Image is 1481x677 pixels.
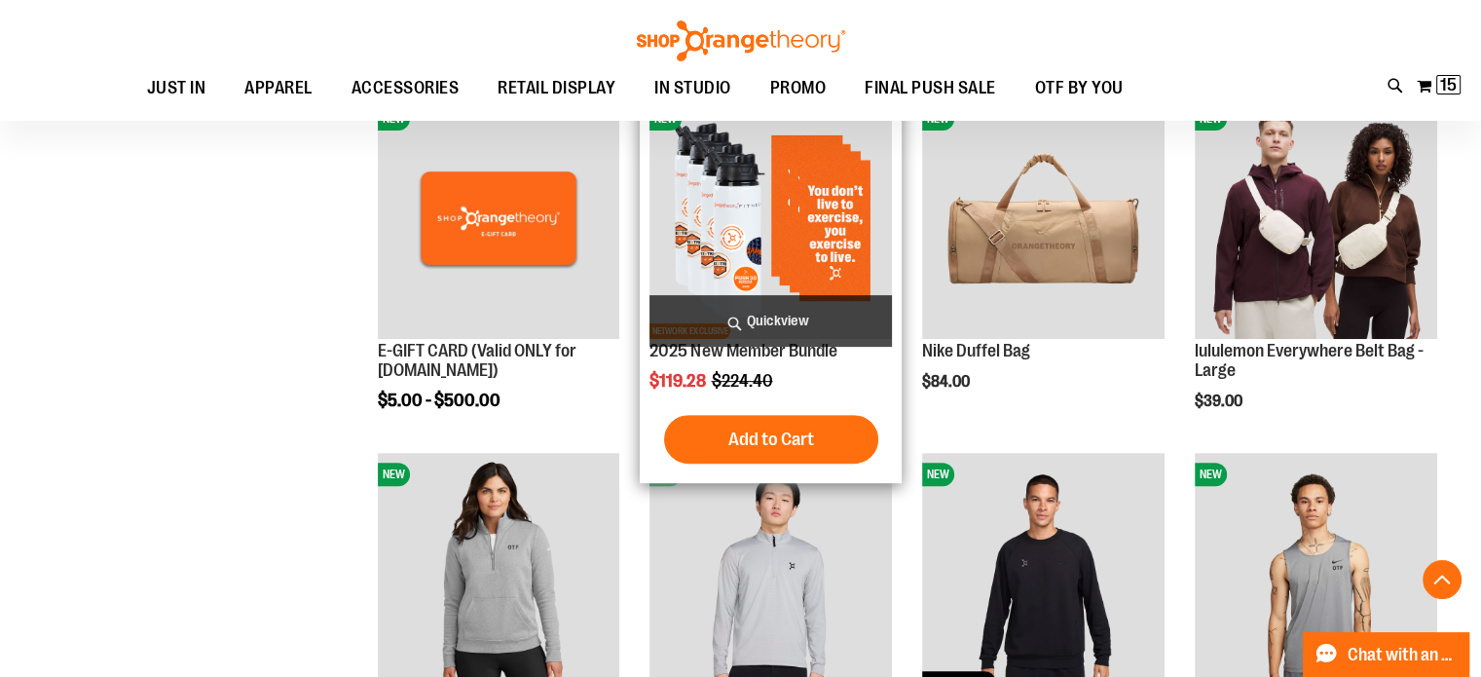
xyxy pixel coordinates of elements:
span: $84.00 [922,373,973,391]
a: E-GIFT CARD (Valid ONLY for [DOMAIN_NAME]) [378,341,576,380]
img: 2025 New Member Bundle [649,97,892,340]
img: Nike Duffel Bag [922,97,1165,340]
img: E-GIFT CARD (Valid ONLY for ShopOrangetheory.com) [378,97,620,340]
a: 2025 New Member Bundle [649,341,836,360]
a: E-GIFT CARD (Valid ONLY for ShopOrangetheory.com)NEW [378,97,620,343]
span: ACCESSORIES [352,66,460,110]
span: NEW [922,463,954,486]
span: $224.40 [711,371,775,391]
button: Chat with an Expert [1303,632,1470,677]
div: product [368,88,630,460]
span: NEW [1195,463,1227,486]
a: Quickview [649,295,892,347]
span: OTF BY YOU [1035,66,1124,110]
span: Add to Cart [728,429,814,450]
span: JUST IN [147,66,206,110]
img: Shop Orangetheory [634,20,848,61]
span: Chat with an Expert [1348,646,1458,664]
span: $5.00 - $500.00 [378,391,500,410]
span: FINAL PUSH SALE [865,66,996,110]
span: 15 [1440,75,1457,94]
a: Nike Duffel BagNEW [922,97,1165,343]
span: PROMO [770,66,827,110]
div: product [640,88,902,484]
div: product [1185,88,1447,460]
span: IN STUDIO [654,66,731,110]
a: Nike Duffel Bag [922,341,1030,360]
img: lululemon Everywhere Belt Bag - Large [1195,97,1437,340]
span: $119.28 [649,371,708,391]
button: Back To Top [1423,560,1462,599]
a: 2025 New Member BundleNEWNETWORK EXCLUSIVE [649,97,892,343]
span: RETAIL DISPLAY [498,66,615,110]
span: $39.00 [1195,393,1245,410]
a: lululemon Everywhere Belt Bag - LargeNEW [1195,97,1437,343]
span: APPAREL [244,66,313,110]
div: product [912,88,1174,441]
button: Add to Cart [664,415,878,464]
span: NEW [378,463,410,486]
a: lululemon Everywhere Belt Bag - Large [1195,341,1424,380]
